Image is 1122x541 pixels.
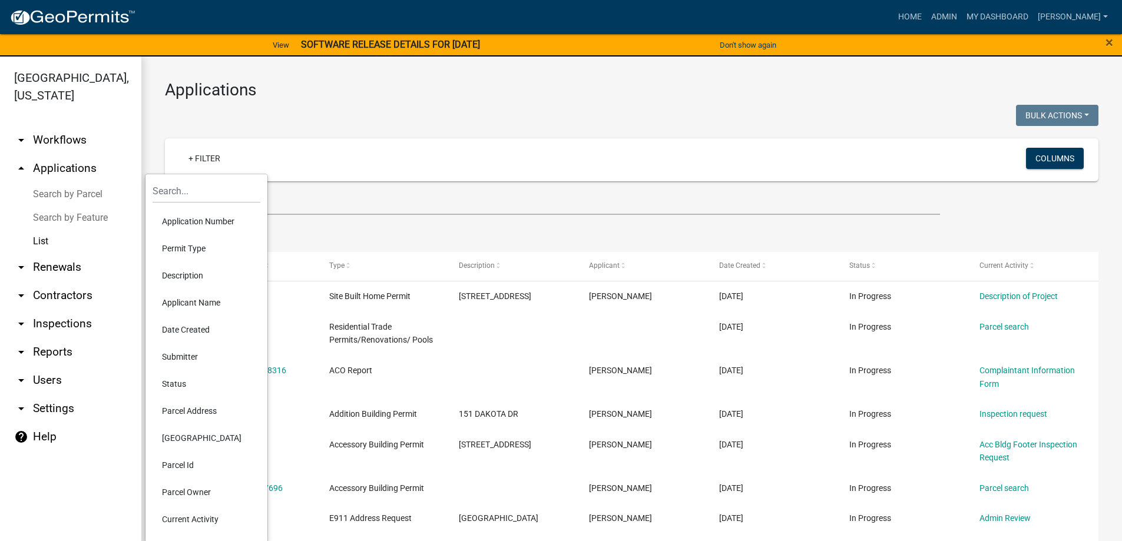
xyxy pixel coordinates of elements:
span: Date Created [719,261,760,270]
a: Admin Review [979,513,1031,523]
datatable-header-cell: Type [317,252,448,280]
span: In Progress [849,409,891,419]
li: Permit Type [153,235,260,262]
span: OAK GROVE CHURCH RD [459,513,538,523]
i: arrow_drop_up [14,161,28,175]
span: Rachel Carroll [589,366,652,375]
span: Tammie [589,483,652,493]
span: In Progress [849,440,891,449]
span: Accessory Building Permit [329,483,424,493]
span: Accessory Building Permit [329,440,424,449]
span: ACO Report [329,366,372,375]
span: 09/12/2025 [719,440,743,449]
span: Ronald C Smith [589,409,652,419]
li: Parcel Owner [153,479,260,506]
a: [PERSON_NAME] [1033,6,1113,28]
datatable-header-cell: Applicant [578,252,708,280]
span: In Progress [849,291,891,301]
i: arrow_drop_down [14,345,28,359]
li: Status [153,370,260,397]
span: Raymond Dickey [589,513,652,523]
span: 09/12/2025 [719,513,743,523]
a: My Dashboard [962,6,1033,28]
span: Type [329,261,345,270]
i: arrow_drop_down [14,288,28,303]
li: Applicant Name [153,289,260,316]
span: In Progress [849,513,891,523]
span: Status [849,261,870,270]
li: [GEOGRAPHIC_DATA] [153,424,260,452]
li: Submitter [153,343,260,370]
h3: Applications [165,80,1098,100]
button: Close [1106,35,1113,49]
span: 09/12/2025 [719,483,743,493]
i: arrow_drop_down [14,317,28,331]
button: Columns [1026,148,1084,169]
a: Admin [926,6,962,28]
span: Jason Lovett [589,291,652,301]
a: View [268,35,294,55]
a: + Filter [179,148,230,169]
a: Parcel search [979,483,1029,493]
span: 2677 OLD KNOXVILLE RD [459,440,531,449]
li: Parcel Id [153,452,260,479]
span: Description [459,261,495,270]
span: 09/15/2025 [719,322,743,331]
span: Addition Building Permit [329,409,417,419]
a: Home [893,6,926,28]
li: Description [153,262,260,289]
span: Residential Trade Permits/Renovations/ Pools [329,322,433,345]
span: In Progress [849,366,891,375]
datatable-header-cell: Current Activity [968,252,1098,280]
span: 6800 US HWY 80 W [459,291,531,301]
i: help [14,430,28,444]
a: Inspection request [979,409,1047,419]
li: Application Number [153,208,260,235]
span: Current Activity [979,261,1028,270]
span: 151 DAKOTA DR [459,409,518,419]
span: 09/12/2025 [719,409,743,419]
a: Complaintant Information Form [979,366,1075,389]
span: Joseph Rhodes [589,440,652,449]
a: Acc Bldg Footer Inspection Request [979,440,1077,463]
input: Search for applications [165,191,940,215]
i: arrow_drop_down [14,260,28,274]
span: In Progress [849,322,891,331]
button: Don't show again [715,35,781,55]
span: × [1106,34,1113,51]
i: arrow_drop_down [14,133,28,147]
li: Parcel Address [153,397,260,424]
datatable-header-cell: Date Created [708,252,838,280]
span: 09/15/2025 [719,291,743,301]
i: arrow_drop_down [14,373,28,387]
input: Search... [153,179,260,203]
li: Current Activity [153,506,260,533]
span: E911 Address Request [329,513,412,523]
span: Site Built Home Permit [329,291,411,301]
strong: SOFTWARE RELEASE DETAILS FOR [DATE] [301,39,480,50]
span: In Progress [849,483,891,493]
a: Parcel search [979,322,1029,331]
button: Bulk Actions [1016,105,1098,126]
datatable-header-cell: Status [838,252,968,280]
datatable-header-cell: Description [448,252,578,280]
i: arrow_drop_down [14,401,28,416]
li: Date Created [153,316,260,343]
span: Applicant [589,261,620,270]
span: 09/15/2025 [719,366,743,375]
a: Description of Project [979,291,1058,301]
